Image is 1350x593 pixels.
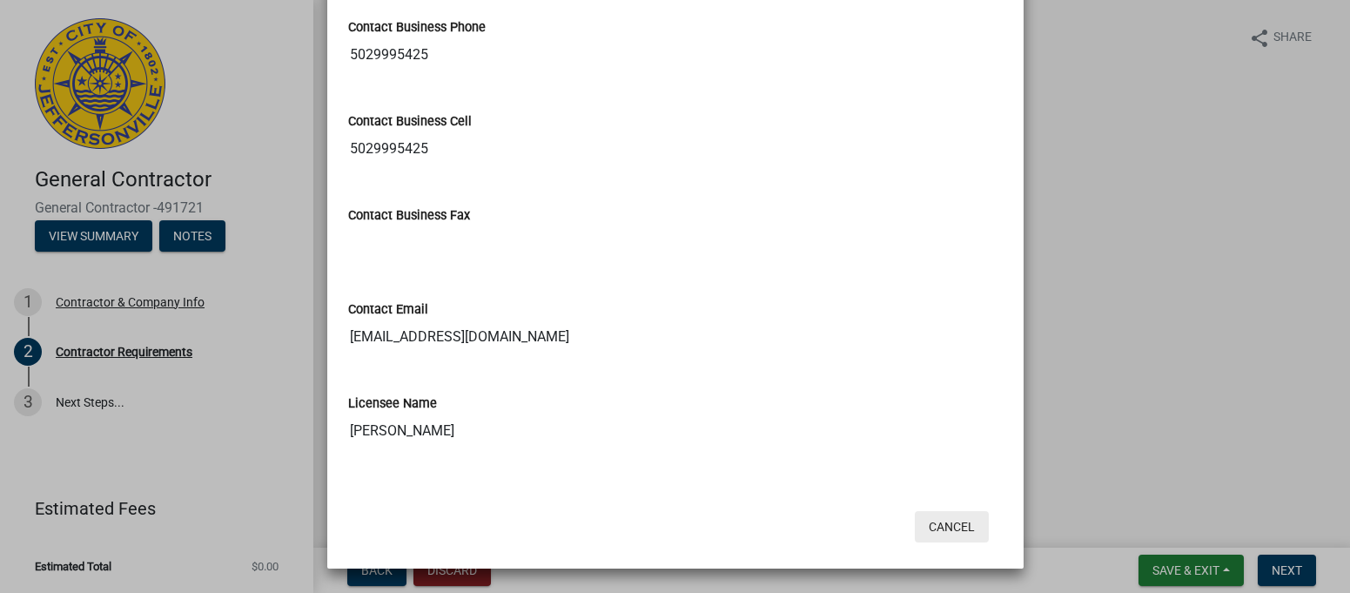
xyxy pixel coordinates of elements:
label: Contact Business Cell [348,116,472,128]
label: Contact Business Phone [348,22,486,34]
button: Cancel [915,511,989,542]
label: Contact Email [348,304,428,316]
label: Contact Business Fax [348,210,470,222]
label: Licensee Name [348,398,437,410]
